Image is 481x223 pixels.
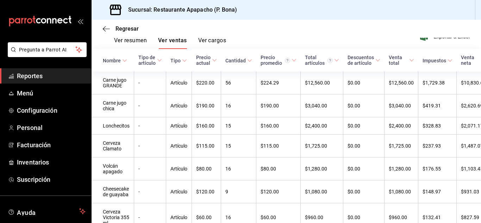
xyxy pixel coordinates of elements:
td: $160.00 [256,117,301,135]
span: Precio promedio [261,55,296,66]
td: $1,280.00 [385,157,418,180]
td: 15 [221,135,256,157]
span: Tipo [170,58,187,63]
td: - [134,180,166,203]
td: $224.29 [256,72,301,94]
span: Configuración [17,106,86,115]
td: Artículo [166,157,192,180]
button: Ver ventas [158,37,187,49]
span: Suscripción [17,175,86,184]
div: Total artículos [305,55,333,66]
span: Tipo de artículo [138,55,162,66]
h3: Sucursal: Restaurante Apapacho (P. Bona) [123,6,237,14]
td: $1,080.00 [301,180,343,203]
td: $328.83 [418,117,457,135]
td: - [134,72,166,94]
span: Reportes [17,71,86,81]
span: Ayuda [17,207,76,216]
td: Carne jugo chica [92,94,134,117]
td: $0.00 [343,157,385,180]
td: $2,400.00 [301,117,343,135]
svg: Precio promedio = Total artículos / cantidad [285,58,290,63]
td: $176.55 [418,157,457,180]
td: $0.00 [343,135,385,157]
td: $0.00 [343,72,385,94]
div: Descuentos de artículo [348,55,374,66]
div: Cantidad [225,58,246,63]
td: $1,725.00 [385,135,418,157]
button: Pregunta a Parrot AI [8,42,87,57]
td: Artículo [166,72,192,94]
div: navigation tabs [114,37,226,49]
button: Regresar [103,25,139,32]
td: $0.00 [343,94,385,117]
td: Cheesecake de guayaba [92,180,134,203]
td: Artículo [166,94,192,117]
span: Regresar [115,25,139,32]
td: $120.00 [256,180,301,203]
td: Artículo [166,117,192,135]
span: Cantidad [225,58,252,63]
a: Pregunta a Parrot AI [5,51,87,58]
td: $0.00 [343,117,385,135]
div: Tipo de artículo [138,55,156,66]
td: $115.00 [192,135,221,157]
button: open_drawer_menu [77,18,83,24]
button: Ver cargos [198,37,226,49]
span: Pregunta a Parrot AI [19,46,76,54]
button: Ver resumen [114,37,147,49]
td: 9 [221,180,256,203]
td: Artículo [166,135,192,157]
td: 16 [221,157,256,180]
td: $115.00 [256,135,301,157]
td: $190.00 [192,94,221,117]
td: $160.00 [192,117,221,135]
td: $3,040.00 [301,94,343,117]
td: $12,560.00 [301,72,343,94]
td: $190.00 [256,94,301,117]
td: - [134,117,166,135]
td: $1,729.38 [418,72,457,94]
div: Precio actual [196,55,211,66]
td: $1,080.00 [385,180,418,203]
div: Nombre [103,58,121,63]
span: Facturación [17,140,86,150]
td: Carne jugo GRANDE [92,72,134,94]
td: Volcán apagado [92,157,134,180]
span: Menú [17,88,86,98]
td: $148.97 [418,180,457,203]
td: $12,560.00 [385,72,418,94]
td: 16 [221,94,256,117]
td: - [134,135,166,157]
td: 56 [221,72,256,94]
td: Lonchecitos [92,117,134,135]
td: - [134,157,166,180]
span: Descuentos de artículo [348,55,380,66]
span: Total artículos [305,55,339,66]
td: $0.00 [343,180,385,203]
td: $2,400.00 [385,117,418,135]
div: Impuestos [423,58,446,63]
div: Venta neta [461,55,480,66]
td: $3,040.00 [385,94,418,117]
td: Cerveza Clamato [92,135,134,157]
span: Inventarios [17,157,86,167]
svg: El total artículos considera cambios de precios en los artículos así como costos adicionales por ... [327,58,333,63]
td: $220.00 [192,72,221,94]
td: Artículo [166,180,192,203]
td: $120.00 [192,180,221,203]
td: - [134,94,166,117]
span: Venta total [389,55,414,66]
td: $419.31 [418,94,457,117]
div: Precio promedio [261,55,290,66]
span: Impuestos [423,58,452,63]
span: Personal [17,123,86,132]
td: $80.00 [256,157,301,180]
td: 15 [221,117,256,135]
div: Venta total [389,55,408,66]
td: $80.00 [192,157,221,180]
span: Precio actual [196,55,217,66]
td: $1,725.00 [301,135,343,157]
td: $237.93 [418,135,457,157]
span: Nombre [103,58,127,63]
